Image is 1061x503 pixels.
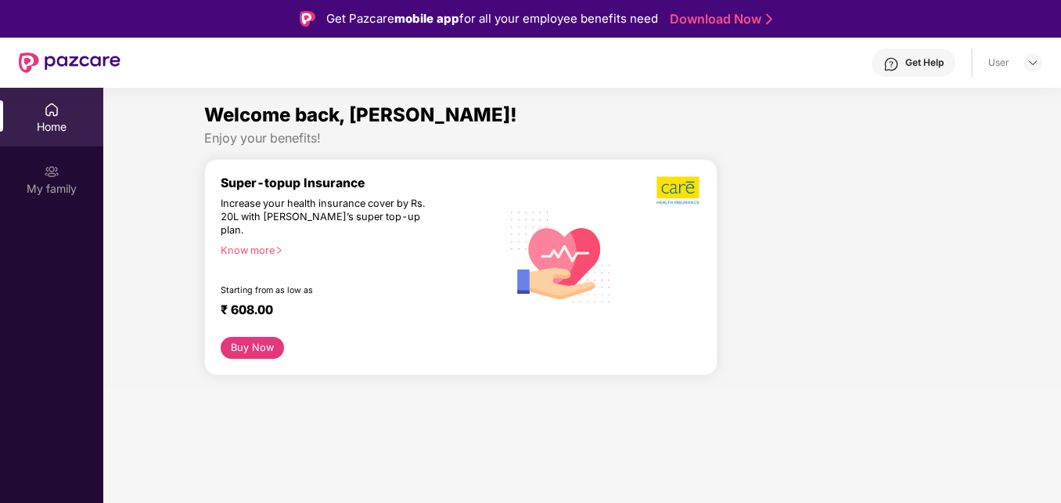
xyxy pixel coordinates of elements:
img: svg+xml;base64,PHN2ZyBpZD0iSG9tZSIgeG1sbnM9Imh0dHA6Ly93d3cudzMub3JnLzIwMDAvc3ZnIiB3aWR0aD0iMjAiIG... [44,102,59,118]
img: svg+xml;base64,PHN2ZyBpZD0iSGVscC0zMngzMiIgeG1sbnM9Imh0dHA6Ly93d3cudzMub3JnLzIwMDAvc3ZnIiB3aWR0aD... [883,56,899,72]
img: Stroke [766,11,772,27]
img: svg+xml;base64,PHN2ZyB3aWR0aD0iMjAiIGhlaWdodD0iMjAiIHZpZXdCb3g9IjAgMCAyMCAyMCIgZmlsbD0ibm9uZSIgeG... [44,164,59,179]
img: b5dec4f62d2307b9de63beb79f102df3.png [656,176,701,205]
div: User [988,56,1009,69]
img: svg+xml;base64,PHN2ZyBpZD0iRHJvcGRvd24tMzJ4MzIiIHhtbG5zPSJodHRwOi8vd3d3LnczLm9yZy8yMDAwL3N2ZyIgd2... [1027,56,1039,69]
img: svg+xml;base64,PHN2ZyB4bWxucz0iaHR0cDovL3d3dy53My5vcmcvMjAwMC9zdmciIHhtbG5zOnhsaW5rPSJodHRwOi8vd3... [501,195,620,317]
button: Buy Now [221,337,283,360]
div: ₹ 608.00 [221,302,485,321]
a: Download Now [670,11,768,27]
span: right [275,246,283,255]
img: New Pazcare Logo [19,52,120,73]
div: Know more [221,244,491,255]
div: Super-topup Insurance [221,176,501,190]
img: Logo [300,11,315,27]
div: Increase your health insurance cover by Rs. 20L with [PERSON_NAME]’s super top-up plan. [221,197,433,237]
div: Enjoy your benefits! [204,130,960,147]
span: Welcome back, [PERSON_NAME]! [204,103,517,126]
div: Get Pazcare for all your employee benefits need [326,9,658,28]
div: Starting from as low as [221,285,434,296]
strong: mobile app [394,11,459,26]
div: Get Help [905,56,944,69]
